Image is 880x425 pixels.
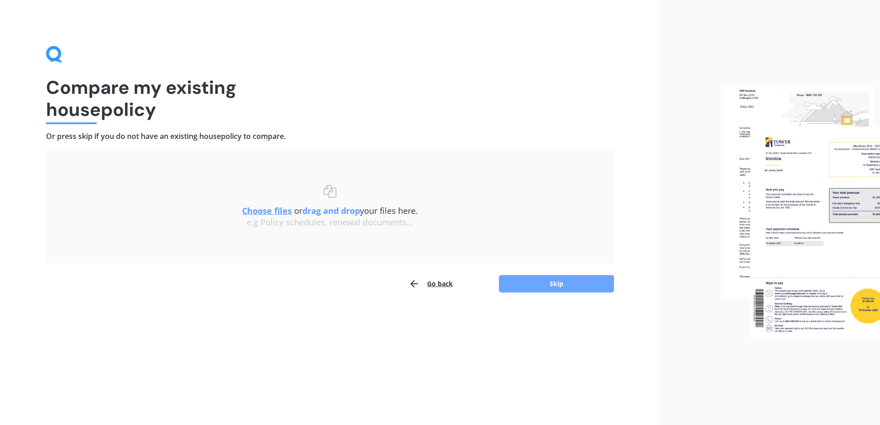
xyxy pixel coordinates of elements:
img: files.webp [723,86,880,339]
span: or your files here. [242,205,418,216]
b: drag and drop [302,205,360,216]
button: Skip [499,275,614,293]
h1: Compare my existing house policy [46,76,614,121]
h4: Or press skip if you do not have an existing house policy to compare. [46,132,614,141]
u: Choose files [242,205,292,216]
div: e.g Policy schedules, renewal documents... [64,218,596,228]
button: Go back [409,275,453,293]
